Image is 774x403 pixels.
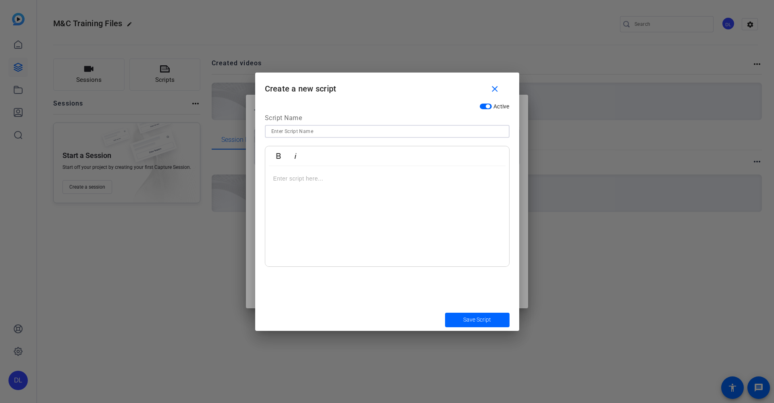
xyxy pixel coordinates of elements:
button: Save Script [445,313,510,327]
span: Save Script [463,316,491,324]
input: Enter Script Name [271,127,503,136]
div: Script Name [265,113,510,125]
mat-icon: close [490,84,500,94]
button: Bold (⌘B) [271,148,286,164]
h1: Create a new script [255,73,519,99]
span: Active [493,103,510,110]
button: Italic (⌘I) [288,148,303,164]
